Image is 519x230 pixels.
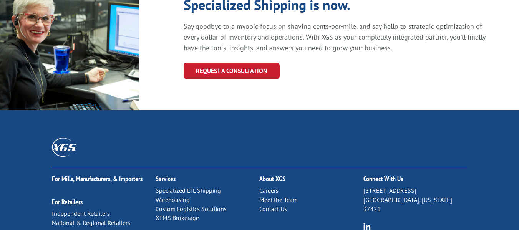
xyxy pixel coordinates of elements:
[363,186,467,213] p: [STREET_ADDRESS] [GEOGRAPHIC_DATA], [US_STATE] 37421
[184,63,280,79] a: REQUEST A CONSULTATION
[156,214,199,222] a: XTMS Brokerage
[52,174,143,183] a: For Mills, Manufacturers, & Importers
[259,205,287,213] a: Contact Us
[52,210,110,217] a: Independent Retailers
[363,223,371,230] img: group-6
[156,205,227,213] a: Custom Logistics Solutions
[156,187,221,194] a: Specialized LTL Shipping
[184,21,487,53] p: Say goodbye to a myopic focus on shaving cents-per-mile, and say hello to strategic optimization ...
[363,175,467,186] h2: Connect With Us
[156,196,190,204] a: Warehousing
[52,197,83,206] a: For Retailers
[259,174,285,183] a: About XGS
[156,174,176,183] a: Services
[259,187,279,194] a: Careers
[52,138,76,157] img: XGS_Logos_ALL_2024_All_White
[259,196,298,204] a: Meet the Team
[52,219,130,227] a: National & Regional Retailers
